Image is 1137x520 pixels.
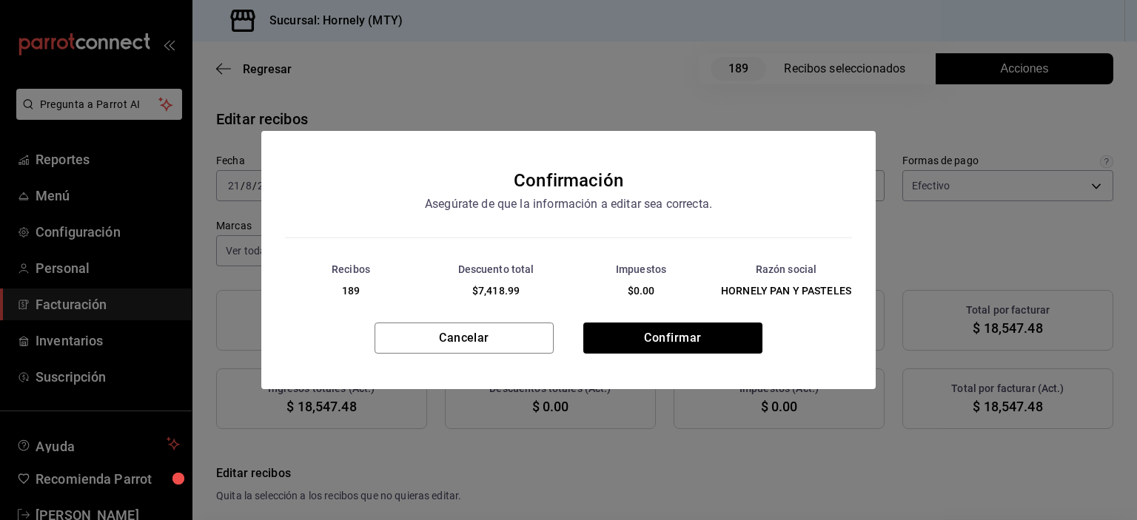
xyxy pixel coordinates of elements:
[714,283,858,299] div: HORNELY PAN Y PASTELES
[583,323,762,354] button: Confirmar
[569,262,713,277] div: Impuestos
[279,262,423,277] div: Recibos
[472,285,520,297] span: $7,418.99
[279,283,423,299] div: 189
[628,285,655,297] span: $0.00
[424,262,568,277] div: Descuento total
[514,166,623,195] div: Confirmación
[714,262,858,277] div: Razón social
[375,323,554,354] button: Cancelar
[361,195,776,214] div: Asegúrate de que la información a editar sea correcta.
